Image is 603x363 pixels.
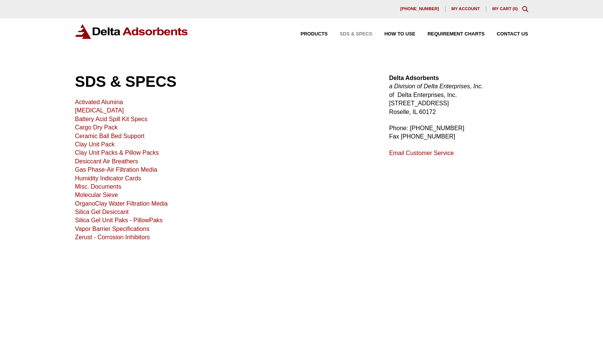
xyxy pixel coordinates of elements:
[452,7,480,11] span: My account
[485,32,528,37] a: Contact Us
[497,32,528,37] span: Contact Us
[75,226,150,232] a: Vapor Barrier Specifications
[288,32,328,37] a: Products
[389,74,528,116] p: of Delta Enterprises, Inc. [STREET_ADDRESS] Roselle, IL 60172
[75,234,150,240] a: Zerust - Corrosion Inhibitors
[446,6,486,12] a: My account
[75,166,157,173] a: Gas Phase-Air Filtration Media
[75,124,118,131] a: Cargo Dry Pack
[522,6,528,12] div: Toggle Modal Content
[389,83,483,89] em: a Division of Delta Enterprises, Inc.
[328,32,372,37] a: SDS & SPECS
[75,149,159,156] a: Clay Unit Packs & Pillow Packs
[75,107,124,114] a: [MEDICAL_DATA]
[75,175,141,181] a: Humidity Indicator Cards
[389,124,528,141] p: Phone: [PHONE_NUMBER] Fax [PHONE_NUMBER]
[394,6,446,12] a: [PHONE_NUMBER]
[75,133,145,139] a: Ceramic Ball Bed Support
[415,32,484,37] a: Requirement Charts
[75,74,371,89] h1: SDS & SPECS
[75,99,123,105] a: Activated Alumina
[389,150,454,156] a: Email Customer Service
[389,75,439,81] strong: Delta Adsorbents
[75,24,188,39] img: Delta Adsorbents
[492,6,518,11] a: My Cart (0)
[75,200,168,207] a: OrganoClay Water Filtration Media
[75,209,129,215] a: Silica Gel Desiccant
[514,6,516,11] span: 0
[75,192,118,198] a: Molecular Sieve
[400,7,439,11] span: [PHONE_NUMBER]
[427,32,484,37] span: Requirement Charts
[75,141,115,148] a: Clay Unit Pack
[301,32,328,37] span: Products
[384,32,415,37] span: How to Use
[340,32,372,37] span: SDS & SPECS
[75,217,163,223] a: Silica Gel Unit Paks - PillowPaks
[75,158,138,165] a: Desiccant Air Breathers
[75,183,122,190] a: Misc. Documents
[75,116,148,122] a: Battery Acid Spill Kit Specs
[372,32,415,37] a: How to Use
